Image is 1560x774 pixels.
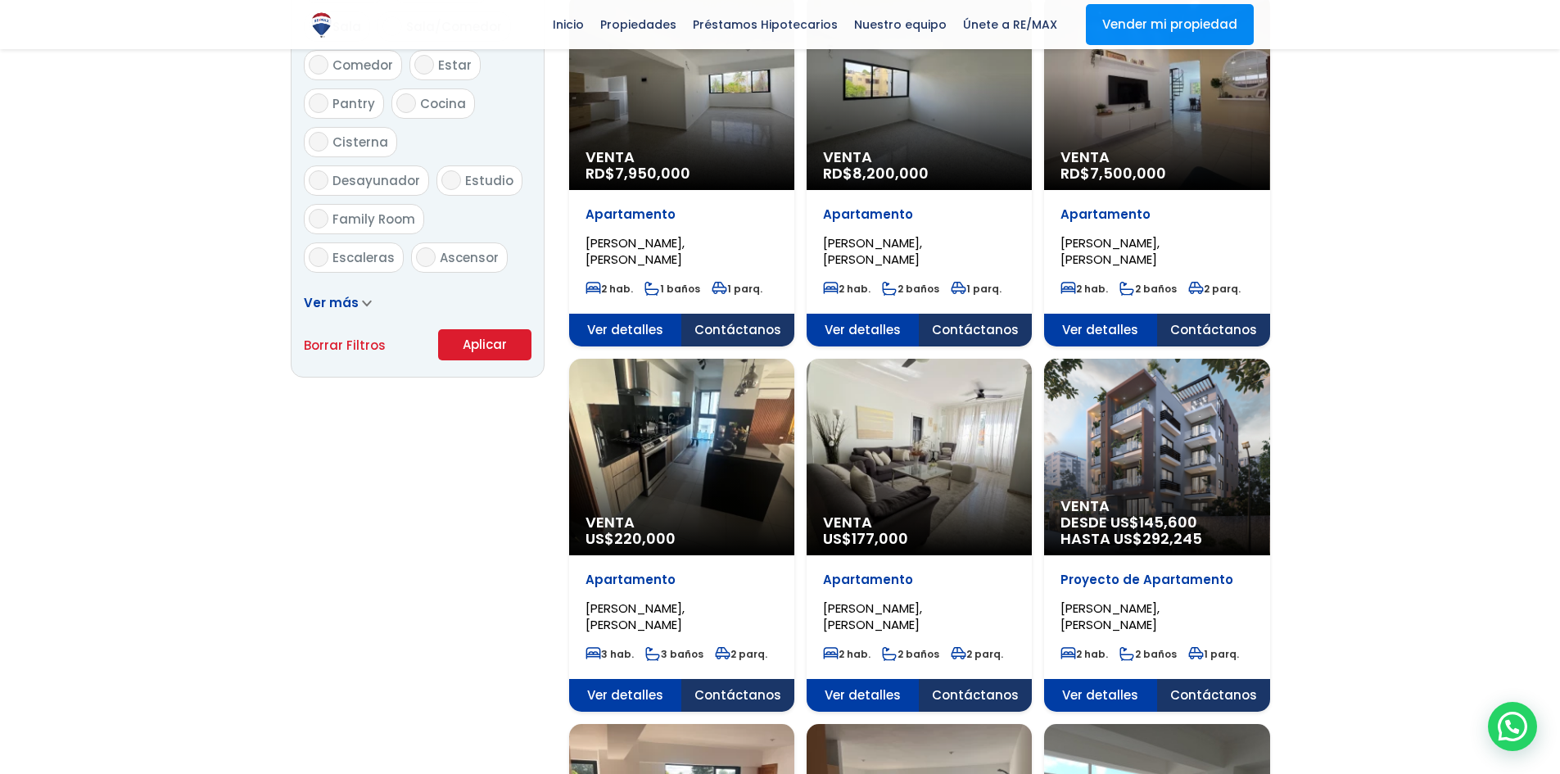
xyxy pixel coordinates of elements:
[823,600,922,633] span: [PERSON_NAME], [PERSON_NAME]
[304,335,386,355] a: Borrar Filtros
[823,206,1015,223] p: Apartamento
[332,95,375,112] span: Pantry
[592,12,685,37] span: Propiedades
[438,329,531,360] button: Aplicar
[1044,359,1269,712] a: Venta DESDE US$145,600 HASTA US$292,245 Proyecto de Apartamento [PERSON_NAME], [PERSON_NAME] 2 ha...
[681,679,794,712] span: Contáctanos
[396,93,416,113] input: Cocina
[919,679,1032,712] span: Contáctanos
[823,528,908,549] span: US$
[441,170,461,190] input: Estudio
[644,282,700,296] span: 1 baños
[882,282,939,296] span: 2 baños
[919,314,1032,346] span: Contáctanos
[1139,512,1197,532] span: 145,600
[586,514,778,531] span: Venta
[309,170,328,190] input: Desayunador
[416,247,436,267] input: Ascensor
[951,647,1003,661] span: 2 parq.
[823,149,1015,165] span: Venta
[1060,572,1253,588] p: Proyecto de Apartamento
[332,172,420,189] span: Desayunador
[586,163,690,183] span: RD$
[586,600,685,633] span: [PERSON_NAME], [PERSON_NAME]
[586,528,676,549] span: US$
[951,282,1002,296] span: 1 parq.
[586,647,634,661] span: 3 hab.
[1119,282,1177,296] span: 2 baños
[823,514,1015,531] span: Venta
[852,528,908,549] span: 177,000
[309,55,328,75] input: Comedor
[586,572,778,588] p: Apartamento
[1060,600,1160,633] span: [PERSON_NAME], [PERSON_NAME]
[304,294,372,311] a: Ver más
[712,282,762,296] span: 1 parq.
[332,210,415,228] span: Family Room
[309,209,328,229] input: Family Room
[645,647,703,661] span: 3 baños
[414,55,434,75] input: Estar
[1188,647,1239,661] span: 1 parq.
[1060,647,1108,661] span: 2 hab.
[420,95,466,112] span: Cocina
[807,679,920,712] span: Ver detalles
[614,528,676,549] span: 220,000
[304,294,359,311] span: Ver más
[1060,282,1108,296] span: 2 hab.
[852,163,929,183] span: 8,200,000
[586,234,685,268] span: [PERSON_NAME], [PERSON_NAME]
[1090,163,1166,183] span: 7,500,000
[955,12,1065,37] span: Únete a RE/MAX
[807,314,920,346] span: Ver detalles
[1119,647,1177,661] span: 2 baños
[615,163,690,183] span: 7,950,000
[1188,282,1241,296] span: 2 parq.
[1060,531,1253,547] span: HASTA US$
[823,282,870,296] span: 2 hab.
[681,314,794,346] span: Contáctanos
[1060,514,1253,547] span: DESDE US$
[569,359,794,712] a: Venta US$220,000 Apartamento [PERSON_NAME], [PERSON_NAME] 3 hab. 3 baños 2 parq. Ver detalles Con...
[1157,314,1270,346] span: Contáctanos
[309,247,328,267] input: Escaleras
[1060,498,1253,514] span: Venta
[586,206,778,223] p: Apartamento
[586,149,778,165] span: Venta
[823,647,870,661] span: 2 hab.
[465,172,513,189] span: Estudio
[685,12,846,37] span: Préstamos Hipotecarios
[569,314,682,346] span: Ver detalles
[309,93,328,113] input: Pantry
[823,572,1015,588] p: Apartamento
[309,132,328,152] input: Cisterna
[586,282,633,296] span: 2 hab.
[332,249,395,266] span: Escaleras
[882,647,939,661] span: 2 baños
[846,12,955,37] span: Nuestro equipo
[715,647,767,661] span: 2 parq.
[332,134,388,151] span: Cisterna
[823,234,922,268] span: [PERSON_NAME], [PERSON_NAME]
[438,57,472,74] span: Estar
[1044,314,1157,346] span: Ver detalles
[1142,528,1202,549] span: 292,245
[545,12,592,37] span: Inicio
[332,57,393,74] span: Comedor
[1060,206,1253,223] p: Apartamento
[569,679,682,712] span: Ver detalles
[1060,234,1160,268] span: [PERSON_NAME], [PERSON_NAME]
[807,359,1032,712] a: Venta US$177,000 Apartamento [PERSON_NAME], [PERSON_NAME] 2 hab. 2 baños 2 parq. Ver detalles Con...
[307,11,336,39] img: Logo de REMAX
[1060,163,1166,183] span: RD$
[440,249,499,266] span: Ascensor
[1060,149,1253,165] span: Venta
[823,163,929,183] span: RD$
[1086,4,1254,45] a: Vender mi propiedad
[1044,679,1157,712] span: Ver detalles
[1157,679,1270,712] span: Contáctanos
